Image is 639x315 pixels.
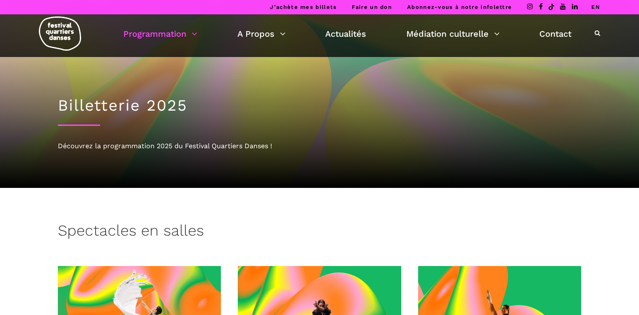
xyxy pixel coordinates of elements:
[270,4,337,10] a: J’achète mes billets
[539,27,571,41] a: Contact
[591,4,600,10] a: EN
[325,27,366,41] a: Actualités
[58,96,582,115] h1: Billetterie 2025
[58,222,204,243] h3: Spectacles en salles
[39,16,81,51] img: logo-fqd-med
[407,4,512,10] a: Abonnez-vous à notre infolettre
[237,27,286,41] a: A Propos
[58,141,582,152] div: Découvrez la programmation 2025 du Festival Quartiers Danses !
[352,4,392,10] a: Faire un don
[123,27,197,41] a: Programmation
[406,27,500,41] a: Médiation culturelle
